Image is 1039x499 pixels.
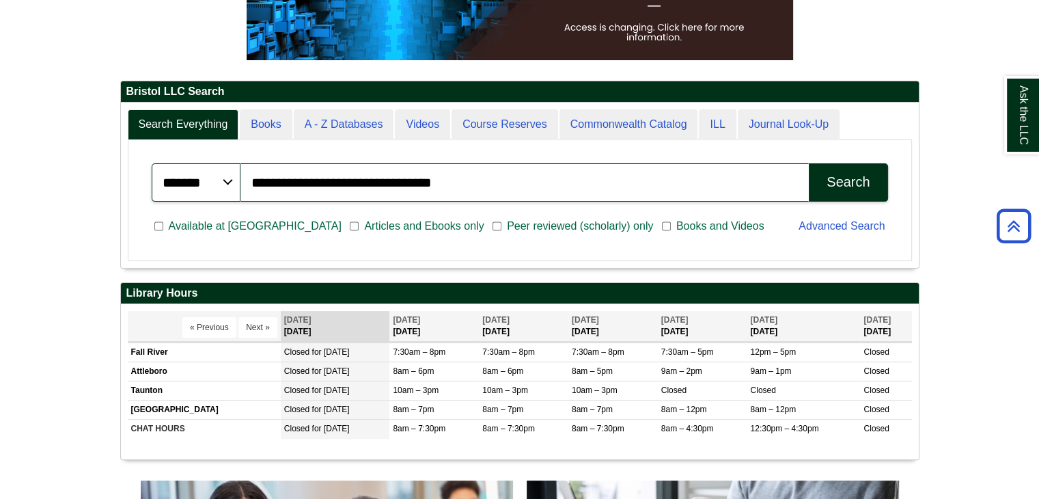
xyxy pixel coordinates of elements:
[863,424,889,433] span: Closed
[661,315,689,325] span: [DATE]
[501,218,659,234] span: Peer reviewed (scholarly) only
[750,405,796,414] span: 8am – 12pm
[568,311,658,342] th: [DATE]
[311,424,349,433] span: for [DATE]
[863,315,891,325] span: [DATE]
[128,401,281,420] td: [GEOGRAPHIC_DATA]
[395,109,450,140] a: Videos
[284,405,309,414] span: Closed
[662,220,671,232] input: Books and Videos
[128,109,239,140] a: Search Everything
[482,386,528,395] span: 10am – 3pm
[479,311,568,342] th: [DATE]
[750,347,796,357] span: 12pm – 5pm
[284,424,309,433] span: Closed
[311,386,349,395] span: for [DATE]
[359,218,489,234] span: Articles and Ebooks only
[860,311,911,342] th: [DATE]
[128,381,281,401] td: Taunton
[350,220,359,232] input: Articles and Ebooks only
[572,405,613,414] span: 8am – 7pm
[661,405,707,414] span: 8am – 12pm
[393,347,445,357] span: 7:30am – 8pm
[128,342,281,362] td: Fall River
[750,386,775,395] span: Closed
[311,347,349,357] span: for [DATE]
[163,218,347,234] span: Available at [GEOGRAPHIC_DATA]
[311,366,349,376] span: for [DATE]
[863,405,889,414] span: Closed
[128,362,281,381] td: Attleboro
[863,386,889,395] span: Closed
[284,386,309,395] span: Closed
[827,174,870,190] div: Search
[393,366,434,376] span: 8am – 6pm
[393,315,420,325] span: [DATE]
[750,424,818,433] span: 12:30pm – 4:30pm
[863,347,889,357] span: Closed
[747,311,860,342] th: [DATE]
[750,315,777,325] span: [DATE]
[671,218,770,234] span: Books and Videos
[493,220,501,232] input: Peer reviewed (scholarly) only
[572,347,624,357] span: 7:30am – 8pm
[121,81,919,103] h2: Bristol LLC Search
[661,366,702,376] span: 9am – 2pm
[311,405,349,414] span: for [DATE]
[182,317,236,338] button: « Previous
[294,109,394,140] a: A - Z Databases
[799,220,885,232] a: Advanced Search
[128,420,281,439] td: CHAT HOURS
[240,109,292,140] a: Books
[238,317,277,338] button: Next »
[389,311,479,342] th: [DATE]
[661,424,714,433] span: 8am – 4:30pm
[572,386,618,395] span: 10am – 3pm
[452,109,558,140] a: Course Reserves
[863,366,889,376] span: Closed
[393,386,439,395] span: 10am – 3pm
[284,315,311,325] span: [DATE]
[572,315,599,325] span: [DATE]
[482,366,523,376] span: 8am – 6pm
[572,366,613,376] span: 8am – 5pm
[992,217,1036,235] a: Back to Top
[699,109,736,140] a: ILL
[284,366,309,376] span: Closed
[572,424,624,433] span: 8am – 7:30pm
[482,405,523,414] span: 8am – 7pm
[738,109,840,140] a: Journal Look-Up
[281,311,390,342] th: [DATE]
[809,163,887,202] button: Search
[482,315,510,325] span: [DATE]
[658,311,747,342] th: [DATE]
[284,347,309,357] span: Closed
[482,424,535,433] span: 8am – 7:30pm
[661,386,687,395] span: Closed
[482,347,535,357] span: 7:30am – 8pm
[393,405,434,414] span: 8am – 7pm
[559,109,698,140] a: Commonwealth Catalog
[121,283,919,304] h2: Library Hours
[750,366,791,376] span: 9am – 1pm
[154,220,163,232] input: Available at [GEOGRAPHIC_DATA]
[393,424,445,433] span: 8am – 7:30pm
[661,347,714,357] span: 7:30am – 5pm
